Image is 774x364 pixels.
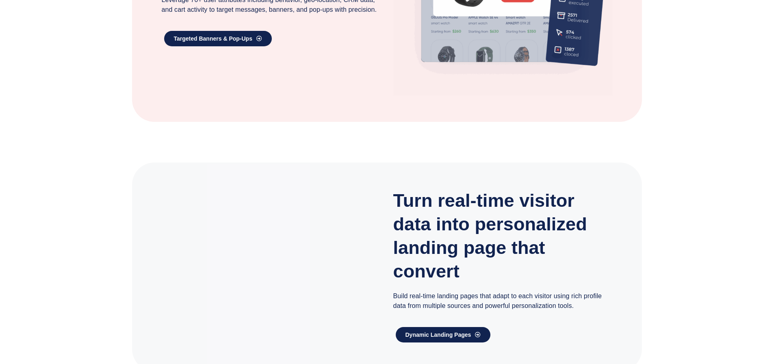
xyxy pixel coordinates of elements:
[393,291,613,311] p: Build real-time landing pages that adapt to each visitor using rich profile data from multiple so...
[174,36,252,41] span: Targeted Banners & Pop-Ups
[393,189,613,283] h3: Turn real-time visitor data into personalized landing page that convert
[396,327,491,342] a: Dynamic Landing Pages
[405,332,471,338] span: Dynamic Landing Pages
[164,31,272,46] a: Targeted Banners & Pop-Ups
